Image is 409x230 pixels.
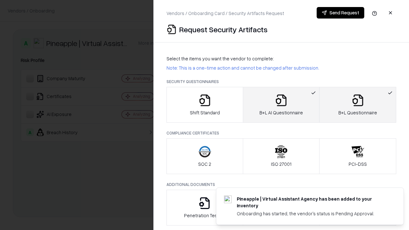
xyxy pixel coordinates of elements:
button: SOC 2 [166,138,243,174]
img: trypineapple.com [224,195,232,203]
p: Compliance Certificates [166,130,396,136]
div: Onboarding has started, the vendor's status is Pending Approval. [237,210,388,217]
p: Shift Standard [190,109,220,116]
button: Send Request [317,7,364,19]
button: B+L Questionnaire [319,87,396,123]
p: Request Security Artifacts [179,24,267,34]
div: Pineapple | Virtual Assistant Agency has been added to your inventory [237,195,388,209]
p: Penetration Testing [184,212,225,219]
button: B+L AI Questionnaire [243,87,320,123]
p: SOC 2 [198,161,211,167]
button: Penetration Testing [166,190,243,226]
p: Vendors / Onboarding Card / Security Artifacts Request [166,10,284,17]
p: ISO 27001 [271,161,291,167]
p: B+L Questionnaire [338,109,377,116]
p: PCI-DSS [349,161,367,167]
p: Note: This is a one-time action and cannot be changed after submission. [166,65,396,71]
p: Select the items you want the vendor to complete: [166,55,396,62]
button: PCI-DSS [319,138,396,174]
button: ISO 27001 [243,138,320,174]
p: Additional Documents [166,182,396,187]
button: Shift Standard [166,87,243,123]
p: B+L AI Questionnaire [259,109,303,116]
p: Security Questionnaires [166,79,396,84]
